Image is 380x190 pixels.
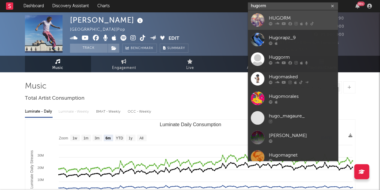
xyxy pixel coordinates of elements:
[139,136,143,140] text: All
[25,95,84,102] span: Total Artist Consumption
[59,136,68,140] text: Zoom
[248,147,338,167] a: Hugomagnet
[37,178,44,182] text: 10M
[116,136,123,140] text: YTD
[248,69,338,89] a: Hugomasked
[169,35,179,42] button: Edit
[269,151,335,159] div: Hugomagnet
[160,122,221,127] text: Luminate Daily Consumption
[96,107,122,117] div: BMAT - Weekly
[223,56,289,72] a: Audience
[269,14,335,22] div: HUGORM
[105,136,111,140] text: 6m
[112,64,136,72] span: Engagement
[248,30,338,49] a: Hugorapz_9
[128,107,152,117] div: OCC - Weekly
[269,73,335,80] div: Hugomasked
[269,34,335,41] div: Hugorapz_9
[128,136,132,140] text: 1y
[269,54,335,61] div: Huggorm
[52,64,63,72] span: Music
[247,64,265,72] span: Audience
[131,45,154,52] span: Benchmark
[160,44,188,53] button: Summary
[273,41,339,45] span: 97,147,688 Monthly Listeners
[94,136,99,140] text: 3m
[167,47,185,50] span: Summary
[91,56,157,72] a: Engagement
[25,107,53,117] div: Luminate - Daily
[157,56,223,72] a: Live
[248,89,338,108] a: Hugomorales
[37,166,44,170] text: 20M
[269,132,335,139] div: [PERSON_NAME]
[25,56,91,72] a: Music
[248,128,338,147] a: [PERSON_NAME]
[248,49,338,69] a: Huggorm
[248,10,338,30] a: HUGORM
[248,2,338,10] input: Search for artists
[357,2,365,6] div: 99 +
[72,136,77,140] text: 1w
[122,44,157,53] a: Benchmark
[269,112,335,120] div: hugo_magaure_
[70,44,108,53] button: Track
[83,136,88,140] text: 1m
[355,4,360,8] button: 99+
[248,108,338,128] a: hugo_magaure_
[186,64,194,72] span: Live
[70,26,132,33] div: [GEOGRAPHIC_DATA] | Pop
[29,150,34,188] text: Luminate Daily Streams
[269,93,335,100] div: Hugomorales
[37,154,44,157] text: 30M
[70,15,144,25] div: [PERSON_NAME]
